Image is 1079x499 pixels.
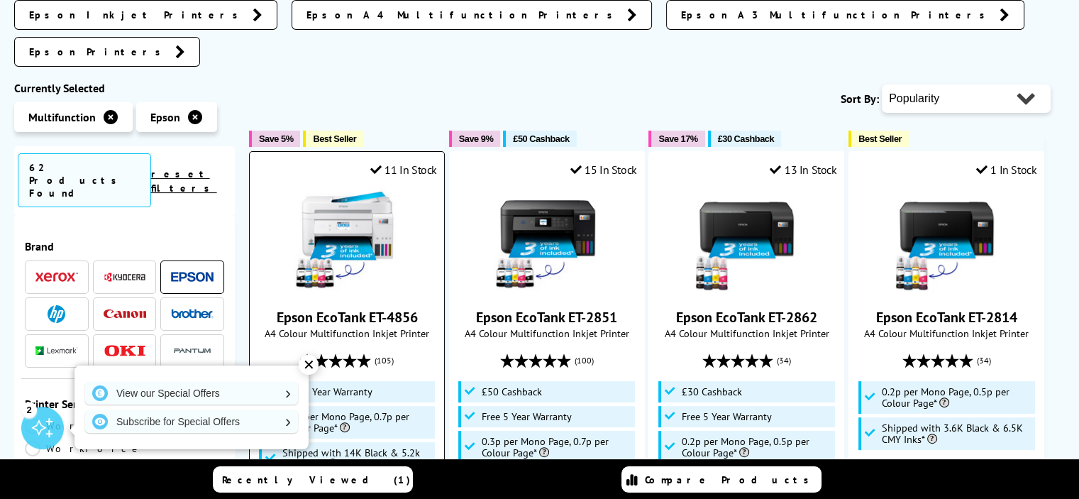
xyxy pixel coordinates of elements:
a: Brother [171,305,214,323]
span: Brand [25,239,224,253]
a: Epson EcoTank ET-2851 [494,283,600,297]
a: Epson EcoTank ET-2814 [876,308,1017,327]
img: Epson EcoTank ET-2862 [693,187,799,294]
button: Save 17% [648,131,704,147]
div: ✕ [299,355,319,375]
div: 1 In Stock [976,163,1037,177]
span: (105) [375,347,394,374]
a: OKI [104,342,146,360]
img: Pantum [171,342,214,359]
a: Epson EcoTank ET-2851 [476,308,617,327]
div: Currently Selected [14,81,235,95]
button: Best Seller [848,131,909,147]
span: A4 Colour Multifunction Inkjet Printer [257,327,437,340]
span: A4 Colour Multifunction Inkjet Printer [656,327,836,340]
a: Recently Viewed (1) [213,466,413,493]
div: 11 In Stock [370,163,437,177]
img: Brother [171,309,214,319]
img: Epson [171,272,214,283]
a: Epson [171,268,214,286]
span: Sort By: [841,92,879,106]
span: £50 Cashback [482,386,542,397]
div: 15 In Stock [570,163,637,177]
a: Epson EcoTank ET-4856 [294,283,400,297]
span: Save 9% [459,133,493,144]
span: (34) [777,347,791,374]
span: Free 5 Year Warranty [482,411,572,422]
span: 0.2p per Mono Page, 0.5p per Colour Page* [682,436,831,459]
img: Kyocera [104,272,146,283]
a: reset filters [151,168,217,194]
img: HP [48,305,65,323]
a: Compare Products [621,466,821,493]
span: £50 Cashback [513,133,569,144]
span: Epson A3 Multifunction Printers [681,8,992,22]
div: 13 In Stock [770,163,836,177]
span: 0.2p per Mono Page, 0.5p per Colour Page* [882,386,1031,409]
span: Save 17% [658,133,697,144]
a: Epson Printers [14,37,200,67]
span: £30 Cashback [718,133,774,144]
div: 2 [21,402,37,417]
span: (100) [575,347,594,374]
a: HP [35,305,78,323]
button: Save 5% [249,131,300,147]
a: View our Special Offers [85,382,298,405]
span: Multifunction [28,110,96,124]
span: Best Seller [313,133,356,144]
span: Shipped with 14K Black & 5.2k CMY Inks* [282,447,432,470]
img: Xerox [35,272,78,282]
span: Best Seller [858,133,902,144]
span: Free 5 Year Warranty [682,411,772,422]
span: Free 5 Year Warranty [282,386,372,397]
a: Epson EcoTank ET-2814 [893,283,1000,297]
a: Epson EcoTank ET-4856 [277,308,418,327]
span: Printer Series [25,397,224,411]
img: Epson EcoTank ET-2851 [494,187,600,294]
span: (34) [977,347,991,374]
img: OKI [104,345,146,357]
a: Xerox [35,268,78,286]
span: A4 Colour Multifunction Inkjet Printer [457,327,637,340]
span: 0.3p per Mono Page, 0.7p per Colour Page* [282,411,432,434]
a: Kyocera [104,268,146,286]
a: Lexmark [35,342,78,360]
span: £30 Cashback [682,386,742,397]
img: Epson EcoTank ET-4856 [294,187,400,294]
img: Canon [104,309,146,319]
button: Best Seller [303,131,363,147]
span: 0.3p per Mono Page, 0.7p per Colour Page* [482,436,631,459]
a: Pantum [171,342,214,360]
button: £50 Cashback [503,131,576,147]
img: Epson EcoTank ET-2814 [893,187,1000,294]
span: 62 Products Found [18,153,151,207]
button: £30 Cashback [708,131,781,147]
a: Subscribe for Special Offers [85,410,298,433]
a: Workforce Pro [25,441,143,472]
span: Shipped with 3.6K Black & 6.5K CMY Inks* [882,422,1031,445]
span: Compare Products [645,473,817,486]
span: Epson Printers [29,45,168,59]
img: Lexmark [35,346,78,355]
button: Save 9% [449,131,500,147]
span: Recently Viewed (1) [222,473,411,486]
span: Save 5% [259,133,293,144]
span: Epson [150,110,180,124]
a: Epson EcoTank ET-2862 [676,308,817,327]
span: Epson A4 Multifunction Printers [306,8,620,22]
a: Canon [104,305,146,323]
span: A4 Colour Multifunction Inkjet Printer [856,327,1036,340]
a: Epson EcoTank ET-2862 [693,283,799,297]
span: Epson Inkjet Printers [29,8,245,22]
